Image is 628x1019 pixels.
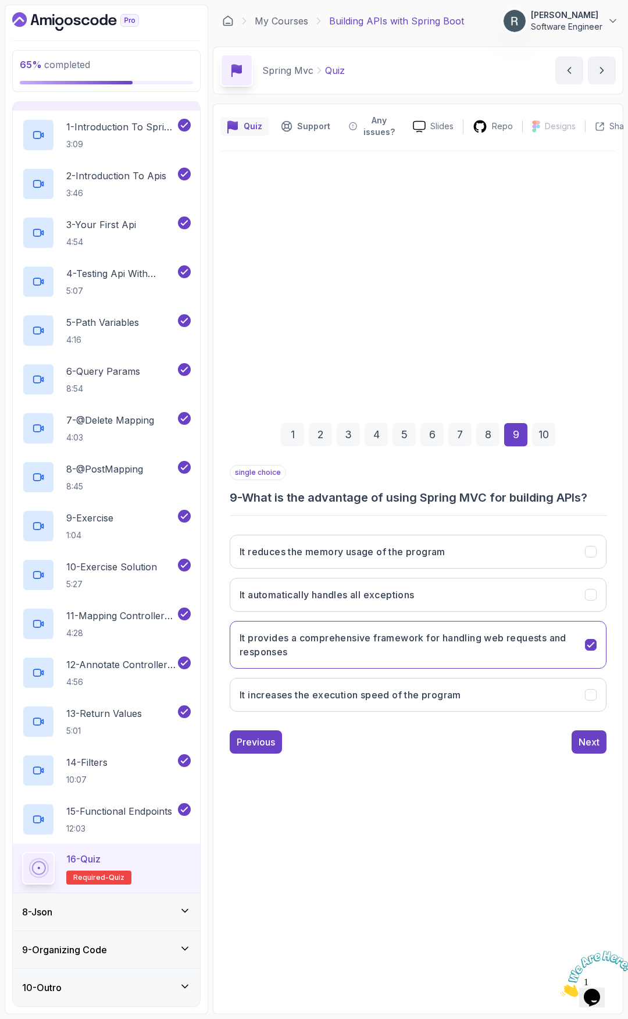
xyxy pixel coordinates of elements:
[66,315,139,329] p: 5 - Path Variables
[66,413,154,427] p: 7 - @Delete Mapping
[66,852,101,866] p: 16 - Quiz
[66,530,113,541] p: 1:04
[22,905,52,919] h3: 8 - Json
[66,774,108,786] p: 10:07
[579,735,600,749] div: Next
[22,559,191,591] button: 10-Exercise Solution5:27
[503,9,619,33] button: user profile image[PERSON_NAME]Software Engineer
[230,678,606,712] button: It increases the execution speed of the program
[430,120,454,132] p: Slides
[22,314,191,347] button: 5-Path Variables4:16
[342,111,404,141] button: Feedback button
[309,423,332,446] div: 2
[22,705,191,738] button: 13-Return Values5:01
[66,725,142,737] p: 5:01
[66,706,142,720] p: 13 - Return Values
[22,265,191,298] button: 4-Testing Api With Chrome And Intellij5:07
[244,120,262,132] p: Quiz
[531,9,602,21] p: [PERSON_NAME]
[420,423,444,446] div: 6
[66,364,140,378] p: 6 - Query Params
[66,236,136,248] p: 4:54
[66,676,176,688] p: 4:56
[66,267,176,281] p: 4 - Testing Api With Chrome And Intellij
[109,873,124,882] span: quiz
[66,218,136,232] p: 3 - Your First Api
[66,432,154,443] p: 4:03
[281,423,304,446] div: 1
[230,465,286,480] p: single choice
[66,139,176,150] p: 3:09
[66,627,176,639] p: 4:28
[12,12,166,31] a: Dashboard
[365,423,388,446] div: 4
[329,14,464,28] p: Building APIs with Spring Boot
[237,735,275,749] div: Previous
[66,609,176,623] p: 11 - Mapping Controllers With @Requestmapping
[66,462,143,476] p: 8 - @PostMapping
[20,59,42,70] span: 65 %
[20,59,90,70] span: completed
[262,63,313,77] p: Spring Mvc
[572,730,606,754] button: Next
[230,578,606,612] button: It automatically handles all exceptions
[532,423,555,446] div: 10
[240,688,461,702] h3: It increases the execution speed of the program
[13,893,200,931] button: 8-Json
[22,510,191,542] button: 9-Exercise1:04
[392,423,416,446] div: 5
[463,119,522,134] a: Repo
[22,981,62,995] h3: 10 - Outro
[66,120,176,134] p: 1 - Introduction To Spring MVC
[66,560,157,574] p: 10 - Exercise Solution
[230,489,606,506] h3: 9 - What is the advantage of using Spring MVC for building APIs?
[66,578,157,590] p: 5:27
[66,481,143,492] p: 8:45
[448,423,472,446] div: 7
[230,621,606,669] button: It provides a comprehensive framework for handling web requests and responses
[73,873,109,882] span: Required-
[5,5,9,15] span: 1
[66,187,166,199] p: 3:46
[230,730,282,754] button: Previous
[240,545,445,559] h3: It reduces the memory usage of the program
[66,169,166,183] p: 2 - Introduction To Apis
[545,120,576,132] p: Designs
[22,216,191,249] button: 3-Your First Api4:54
[504,423,527,446] div: 9
[504,10,526,32] img: user profile image
[230,535,606,569] button: It reduces the memory usage of the program
[240,631,571,659] h3: It provides a comprehensive framework for handling web requests and responses
[5,5,77,51] img: Chat attention grabber
[297,120,330,132] p: Support
[66,804,172,818] p: 15 - Functional Endpoints
[22,461,191,493] button: 8-@PostMapping8:45
[66,755,108,769] p: 14 - Filters
[476,423,499,446] div: 8
[22,943,107,957] h3: 9 - Organizing Code
[240,588,415,602] h3: It automatically handles all exceptions
[255,14,308,28] a: My Courses
[22,852,191,885] button: 16-QuizRequired-quiz
[22,168,191,200] button: 2-Introduction To Apis3:46
[588,56,616,84] button: next content
[66,511,113,525] p: 9 - Exercise
[531,21,602,33] p: Software Engineer
[66,285,176,297] p: 5:07
[22,754,191,787] button: 14-Filters10:07
[22,608,191,640] button: 11-Mapping Controllers With @Requestmapping4:28
[325,63,345,77] p: Quiz
[66,383,140,395] p: 8:54
[220,111,269,141] button: quiz button
[22,412,191,445] button: 7-@Delete Mapping4:03
[22,803,191,836] button: 15-Functional Endpoints12:03
[66,334,139,346] p: 4:16
[492,120,513,132] p: Repo
[13,931,200,968] button: 9-Organizing Code
[22,656,191,689] button: 12-Annotate Controllers Method Arguments4:56
[274,111,337,141] button: Support button
[66,658,176,672] p: 12 - Annotate Controllers Method Arguments
[555,56,583,84] button: previous content
[66,823,172,835] p: 12:03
